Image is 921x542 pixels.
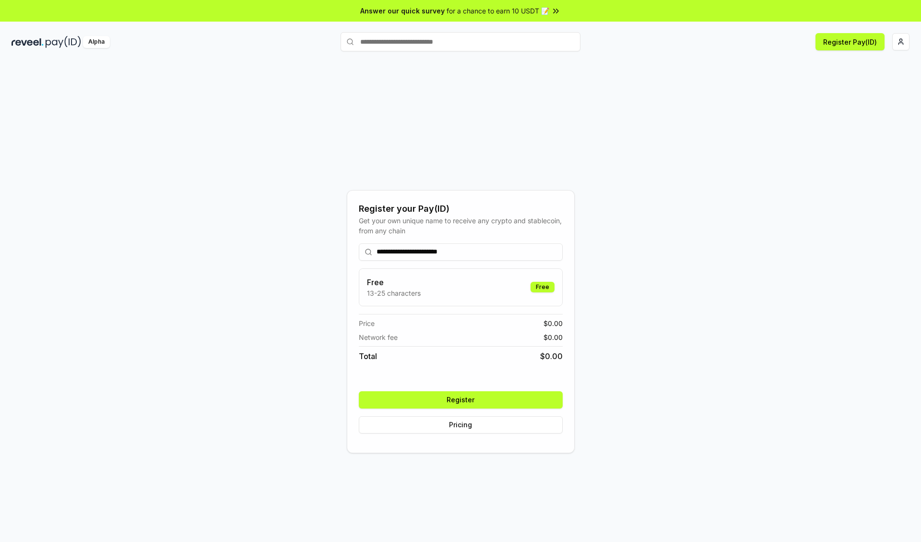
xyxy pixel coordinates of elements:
[367,277,421,288] h3: Free
[46,36,81,48] img: pay_id
[359,391,563,409] button: Register
[447,6,549,16] span: for a chance to earn 10 USDT 📝
[531,282,555,292] div: Free
[359,318,375,328] span: Price
[360,6,445,16] span: Answer our quick survey
[359,332,398,342] span: Network fee
[359,350,377,362] span: Total
[83,36,110,48] div: Alpha
[359,416,563,434] button: Pricing
[543,332,563,342] span: $ 0.00
[543,318,563,328] span: $ 0.00
[540,350,563,362] span: $ 0.00
[367,288,421,298] p: 13-25 characters
[815,33,885,50] button: Register Pay(ID)
[359,216,563,236] div: Get your own unique name to receive any crypto and stablecoin, from any chain
[359,202,563,216] div: Register your Pay(ID)
[12,36,44,48] img: reveel_dark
